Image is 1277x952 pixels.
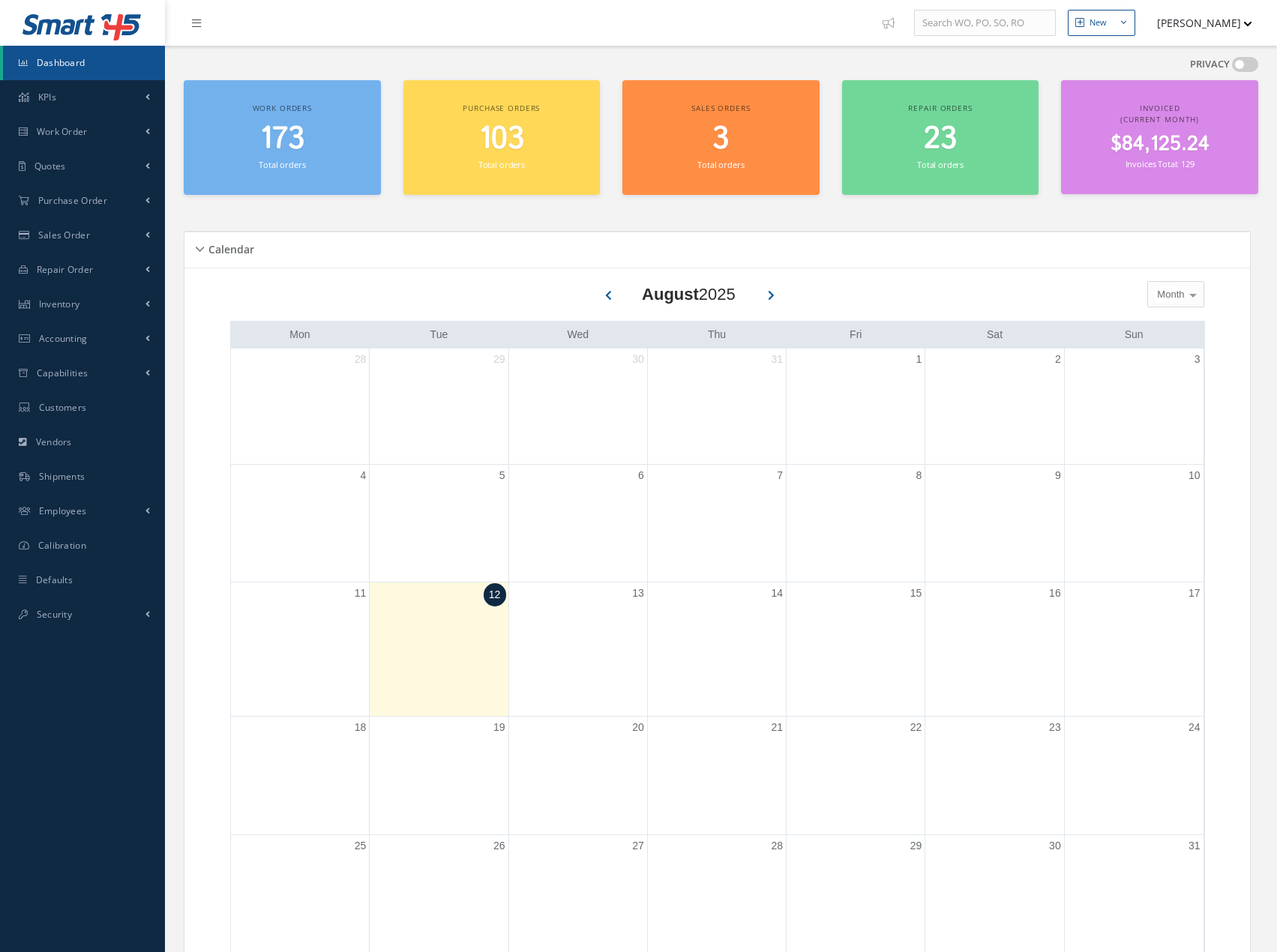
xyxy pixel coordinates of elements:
[39,504,87,517] span: Employees
[787,582,925,717] td: August 15, 2025
[38,539,86,552] span: Calibration
[38,91,56,103] span: KPIs
[39,401,87,414] span: Customers
[1064,716,1203,834] td: August 24, 2025
[635,465,647,486] a: August 6, 2025
[370,464,508,582] td: August 5, 2025
[907,717,925,738] a: August 22, 2025
[907,582,925,604] a: August 15, 2025
[231,716,370,834] td: August 18, 2025
[37,56,85,69] span: Dashboard
[629,717,647,738] a: August 20, 2025
[1064,464,1203,582] td: August 10, 2025
[647,716,786,834] td: August 21, 2025
[1186,582,1204,604] a: August 17, 2025
[1120,114,1199,124] span: (Current Month)
[1064,349,1203,465] td: August 3, 2025
[508,464,647,582] td: August 6, 2025
[1140,103,1180,113] span: Invoiced
[642,285,699,304] b: August
[787,464,925,582] td: August 8, 2025
[37,125,88,138] span: Work Order
[508,716,647,834] td: August 20, 2025
[38,229,90,241] span: Sales Order
[925,716,1064,834] td: August 23, 2025
[357,465,369,486] a: August 4, 2025
[629,582,647,604] a: August 13, 2025
[370,582,508,717] td: August 12, 2025
[490,717,508,738] a: August 19, 2025
[253,103,312,113] span: Work orders
[37,367,88,379] span: Capabilities
[231,582,370,717] td: August 11, 2025
[913,349,925,370] a: August 1, 2025
[352,835,370,857] a: August 25, 2025
[842,80,1039,195] a: Repair orders 23 Total orders
[647,464,786,582] td: August 7, 2025
[697,159,744,170] small: Total orders
[787,716,925,834] td: August 22, 2025
[36,573,73,586] span: Defaults
[622,80,820,195] a: Sales orders 3 Total orders
[1122,325,1147,344] a: Sunday
[1052,349,1064,370] a: August 2, 2025
[463,103,540,113] span: Purchase orders
[769,349,787,370] a: July 31, 2025
[769,717,787,738] a: August 21, 2025
[913,465,925,486] a: August 8, 2025
[925,464,1064,582] td: August 9, 2025
[1068,10,1135,36] button: New
[914,10,1056,37] input: Search WO, PO, SO, RO
[286,325,313,344] a: Monday
[1186,717,1204,738] a: August 24, 2025
[478,159,525,170] small: Total orders
[37,263,94,276] span: Repair Order
[1111,130,1210,159] span: $84,125.24
[1061,80,1258,194] a: Invoiced (Current Month) $84,125.24 Invoices Total: 129
[712,118,729,160] span: 3
[39,470,85,483] span: Shipments
[231,349,370,465] td: July 28, 2025
[1186,465,1204,486] a: August 10, 2025
[1190,57,1230,72] label: PRIVACY
[564,325,592,344] a: Wednesday
[3,46,165,80] a: Dashboard
[769,835,787,857] a: August 28, 2025
[787,349,925,465] td: August 1, 2025
[427,325,451,344] a: Tuesday
[39,332,88,345] span: Accounting
[508,349,647,465] td: July 30, 2025
[1064,582,1203,717] td: August 17, 2025
[917,159,964,170] small: Total orders
[1046,582,1064,604] a: August 16, 2025
[984,325,1006,344] a: Saturday
[774,465,786,486] a: August 7, 2025
[925,349,1064,465] td: August 2, 2025
[352,582,370,604] a: August 11, 2025
[38,194,107,207] span: Purchase Order
[908,103,972,113] span: Repair orders
[184,80,381,195] a: Work orders 173 Total orders
[231,464,370,582] td: August 4, 2025
[925,582,1064,717] td: August 16, 2025
[907,835,925,857] a: August 29, 2025
[691,103,750,113] span: Sales orders
[37,608,72,621] span: Security
[490,349,508,370] a: July 29, 2025
[647,349,786,465] td: July 31, 2025
[1090,16,1107,29] div: New
[629,349,647,370] a: July 30, 2025
[204,238,254,256] h5: Calendar
[642,282,736,307] div: 2025
[260,118,304,160] span: 173
[705,325,729,344] a: Thursday
[769,582,787,604] a: August 14, 2025
[1153,287,1184,302] span: Month
[1186,835,1204,857] a: August 31, 2025
[36,436,72,448] span: Vendors
[1046,717,1064,738] a: August 23, 2025
[403,80,601,195] a: Purchase orders 103 Total orders
[370,349,508,465] td: July 29, 2025
[479,118,524,160] span: 103
[370,716,508,834] td: August 19, 2025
